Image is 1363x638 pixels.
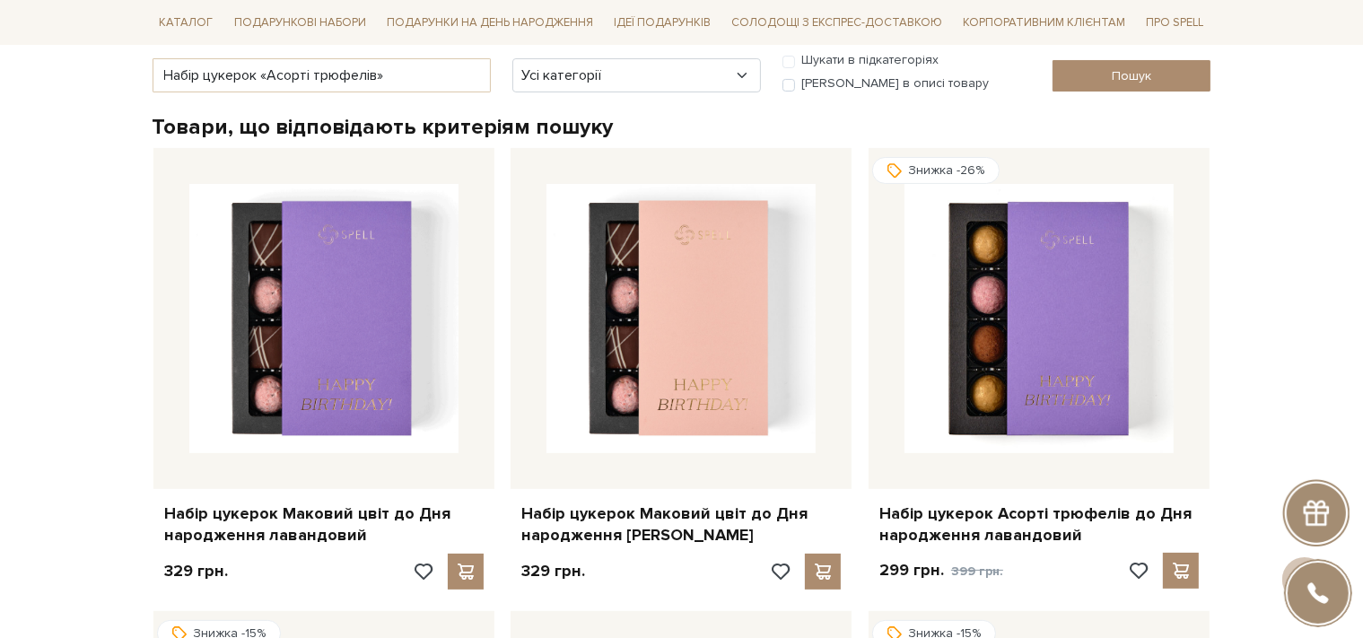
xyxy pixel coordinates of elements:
[521,561,585,581] p: 329 грн.
[724,7,949,38] a: Солодощі з експрес-доставкою
[607,9,718,37] span: Ідеї подарунків
[872,157,1000,184] div: Знижка -26%
[227,9,373,37] span: Подарункові набори
[380,9,600,37] span: Подарунки на День народження
[153,113,1211,141] h2: Товари, що відповідають критеріям пошуку
[1139,9,1210,37] span: Про Spell
[879,560,1003,581] p: 299 грн.
[951,564,1003,579] span: 399 грн.
[782,79,795,92] input: [PERSON_NAME] в описі товару
[801,52,939,68] label: Шукати в підкатегоріях
[164,503,484,546] a: Набір цукерок Маковий цвіт до Дня народження лавандовий
[801,75,989,92] label: [PERSON_NAME] в описі товару
[1053,60,1211,92] input: Пошук
[153,9,221,37] span: Каталог
[521,503,841,546] a: Набір цукерок Маковий цвіт до Дня народження [PERSON_NAME]
[164,561,228,581] p: 329 грн.
[956,7,1132,38] a: Корпоративним клієнтам
[879,503,1199,546] a: Набір цукерок Асорті трюфелів до Дня народження лавандовий
[153,58,491,92] input: Ключові слова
